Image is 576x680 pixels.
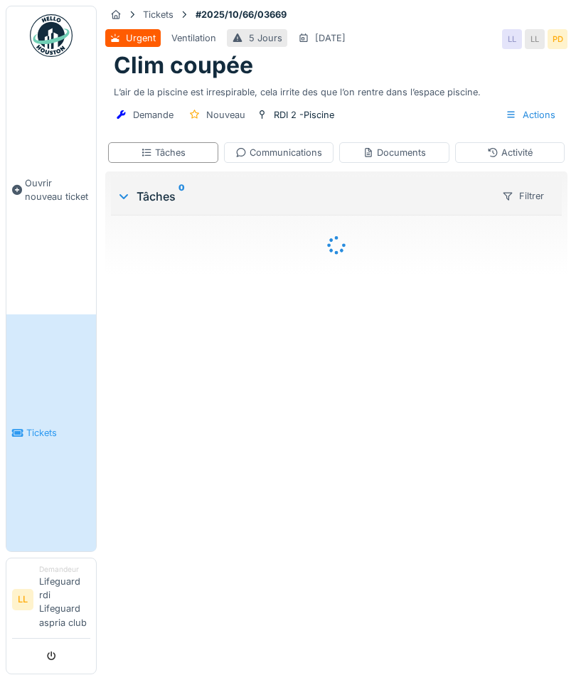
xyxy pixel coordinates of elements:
[363,146,426,159] div: Documents
[114,52,253,79] h1: Clim coupée
[117,188,490,205] div: Tâches
[39,564,90,635] li: Lifeguard rdi Lifeguard aspria club
[133,108,174,122] div: Demande
[496,186,550,206] div: Filtrer
[26,426,90,440] span: Tickets
[178,188,185,205] sup: 0
[39,564,90,575] div: Demandeur
[6,314,96,551] a: Tickets
[126,31,156,45] div: Urgent
[143,8,174,21] div: Tickets
[6,65,96,314] a: Ouvrir nouveau ticket
[171,31,216,45] div: Ventilation
[12,564,90,639] a: LL DemandeurLifeguard rdi Lifeguard aspria club
[141,146,186,159] div: Tâches
[502,29,522,49] div: LL
[315,31,346,45] div: [DATE]
[487,146,533,159] div: Activité
[206,108,245,122] div: Nouveau
[190,8,292,21] strong: #2025/10/66/03669
[525,29,545,49] div: LL
[25,176,90,203] span: Ouvrir nouveau ticket
[548,29,567,49] div: PD
[499,105,562,125] div: Actions
[249,31,282,45] div: 5 Jours
[12,589,33,610] li: LL
[235,146,322,159] div: Communications
[274,108,334,122] div: RDI 2 -Piscine
[30,14,73,57] img: Badge_color-CXgf-gQk.svg
[114,80,559,99] div: L’air de la piscine est irrespirable, cela irrite des que l’on rentre dans l’espace piscine.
